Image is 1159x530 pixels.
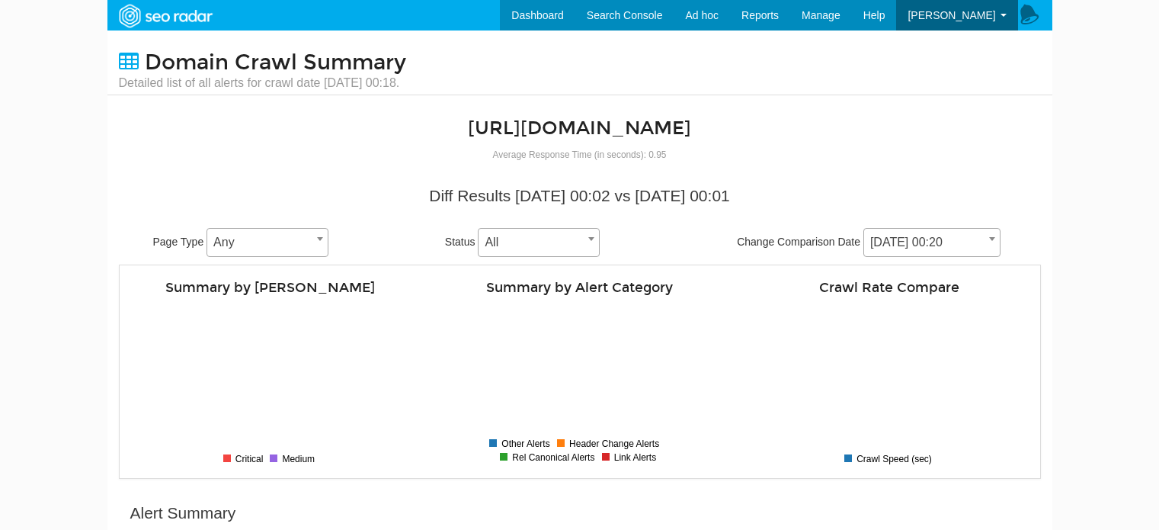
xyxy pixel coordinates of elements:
span: Reports [741,9,779,21]
img: SEORadar [113,2,218,30]
span: Page Type [153,236,204,248]
span: Domain Crawl Summary [145,50,406,75]
span: 08/05/2025 00:20 [864,232,1000,253]
span: Change Comparison Date [737,236,860,248]
span: Any [207,228,328,257]
h4: Summary by [PERSON_NAME] [127,281,414,295]
span: Status [445,236,475,248]
span: All [479,232,599,253]
h4: Summary by Alert Category [437,281,723,295]
span: All [478,228,600,257]
a: [URL][DOMAIN_NAME] [468,117,691,140]
div: Alert Summary [130,502,236,525]
span: 08/05/2025 00:20 [863,228,1001,257]
span: Manage [802,9,840,21]
span: [PERSON_NAME] [908,9,995,21]
small: Average Response Time (in seconds): 0.95 [493,149,667,160]
span: Ad hoc [685,9,719,21]
span: Any [207,232,328,253]
h4: Crawl Rate Compare [746,281,1033,295]
span: Help [863,9,885,21]
small: Detailed list of all alerts for crawl date [DATE] 00:18. [119,75,406,92]
div: Diff Results [DATE] 00:02 vs [DATE] 00:01 [130,185,1029,207]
